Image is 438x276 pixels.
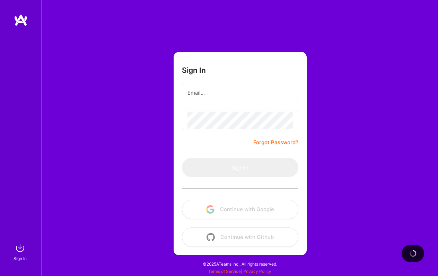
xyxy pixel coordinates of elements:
span: | [208,269,271,274]
img: icon [207,233,215,241]
img: loading [408,249,418,258]
img: icon [206,205,214,214]
img: logo [14,14,28,26]
div: © 2025 ATeams Inc., All rights reserved. [42,255,438,273]
button: Sign In [182,158,298,177]
div: Sign In [14,255,27,262]
a: Forgot Password? [253,138,298,147]
a: Terms of Service [208,269,241,274]
img: sign in [13,241,27,255]
h3: Sign In [182,66,206,75]
a: sign inSign In [15,241,27,262]
a: Privacy Policy [243,269,271,274]
button: Continue with Github [182,227,298,247]
button: Continue with Google [182,200,298,219]
input: Email... [187,84,293,102]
